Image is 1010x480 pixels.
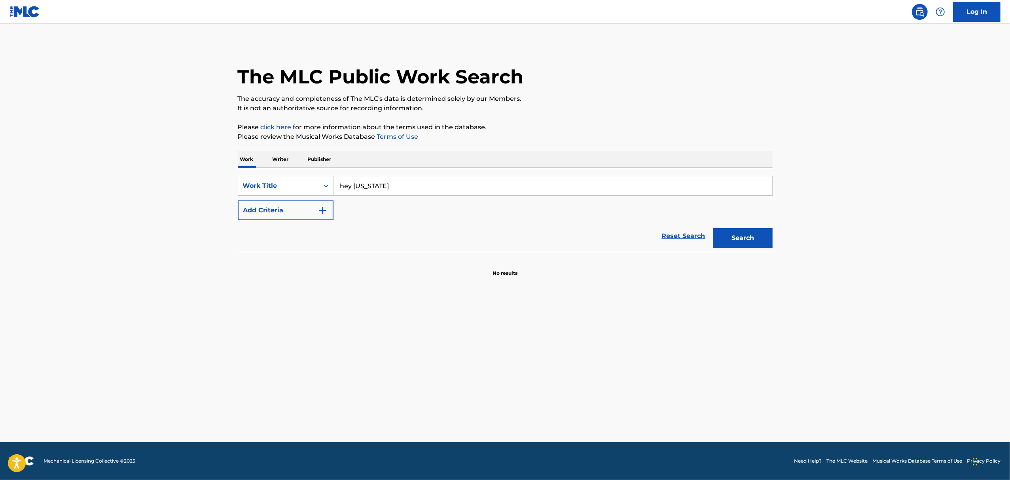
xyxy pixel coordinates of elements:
img: help [936,7,945,17]
button: Search [713,228,773,248]
p: No results [493,260,517,277]
img: search [915,7,925,17]
p: It is not an authoritative source for recording information. [238,104,773,113]
p: Please review the Musical Works Database [238,132,773,142]
a: The MLC Website [826,457,868,465]
button: Add Criteria [238,200,334,220]
form: Search Form [238,176,773,252]
a: Privacy Policy [967,457,1001,465]
a: Log In [953,2,1001,22]
img: logo [9,456,34,466]
img: 9d2ae6d4665cec9f34b9.svg [318,206,327,215]
a: Need Help? [794,457,822,465]
div: Help [932,4,948,20]
img: MLC Logo [9,6,40,17]
p: Work [238,151,256,168]
h1: The MLC Public Work Search [238,65,524,89]
p: Please for more information about the terms used in the database. [238,123,773,132]
div: Drag [973,450,978,474]
a: Reset Search [658,227,709,245]
iframe: Chat Widget [970,442,1010,480]
div: Work Title [243,181,314,191]
p: Writer [270,151,291,168]
p: Publisher [305,151,334,168]
a: click here [261,123,292,131]
a: Musical Works Database Terms of Use [872,457,962,465]
a: Terms of Use [375,133,419,140]
a: Public Search [912,4,928,20]
p: The accuracy and completeness of The MLC's data is determined solely by our Members. [238,94,773,104]
span: Mechanical Licensing Collective © 2025 [44,457,135,465]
